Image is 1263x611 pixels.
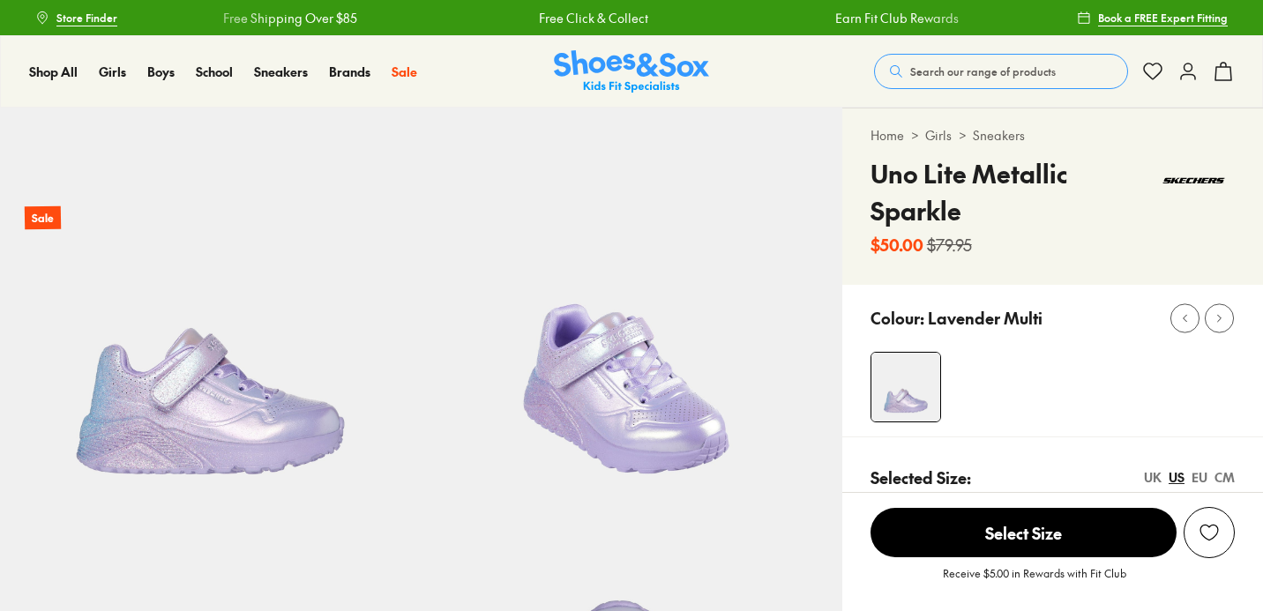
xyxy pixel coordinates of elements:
span: Brands [329,63,370,80]
h4: Uno Lite Metallic Sparkle [871,155,1154,229]
a: Sneakers [254,63,308,81]
a: Shoes & Sox [554,50,709,93]
button: Add to Wishlist [1184,507,1235,558]
s: $79.95 [927,233,972,257]
a: School [196,63,233,81]
span: School [196,63,233,80]
button: Search our range of products [874,54,1128,89]
a: Girls [99,63,126,81]
p: Selected Size: [871,466,971,489]
span: Girls [99,63,126,80]
span: Book a FREE Expert Fitting [1098,10,1228,26]
a: Earn Fit Club Rewards [834,9,958,27]
b: $50.00 [871,233,923,257]
div: CM [1214,468,1235,487]
a: Home [871,126,904,145]
p: Lavender Multi [928,306,1043,330]
span: Store Finder [56,10,117,26]
a: Book a FREE Expert Fitting [1077,2,1228,34]
span: Search our range of products [910,63,1056,79]
a: Girls [925,126,952,145]
a: Free Click & Collect [538,9,647,27]
span: Boys [147,63,175,80]
img: 4-537578_1 [871,353,940,421]
div: US [1169,468,1185,487]
span: Sneakers [254,63,308,80]
p: Receive $5.00 in Rewards with Fit Club [943,565,1126,597]
img: Vendor logo [1153,155,1235,206]
p: Sale [25,206,61,230]
div: > > [871,126,1235,145]
a: Sale [392,63,417,81]
img: SNS_Logo_Responsive.svg [554,50,709,93]
a: Sneakers [973,126,1025,145]
a: Store Finder [35,2,117,34]
span: Sale [392,63,417,80]
span: Shop All [29,63,78,80]
p: Colour: [871,306,924,330]
a: Free Shipping Over $85 [222,9,356,27]
div: EU [1192,468,1207,487]
a: Brands [329,63,370,81]
a: Shop All [29,63,78,81]
span: Select Size [871,508,1177,557]
div: UK [1144,468,1162,487]
button: Select Size [871,507,1177,558]
img: 5-537579_1 [421,108,841,528]
a: Boys [147,63,175,81]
